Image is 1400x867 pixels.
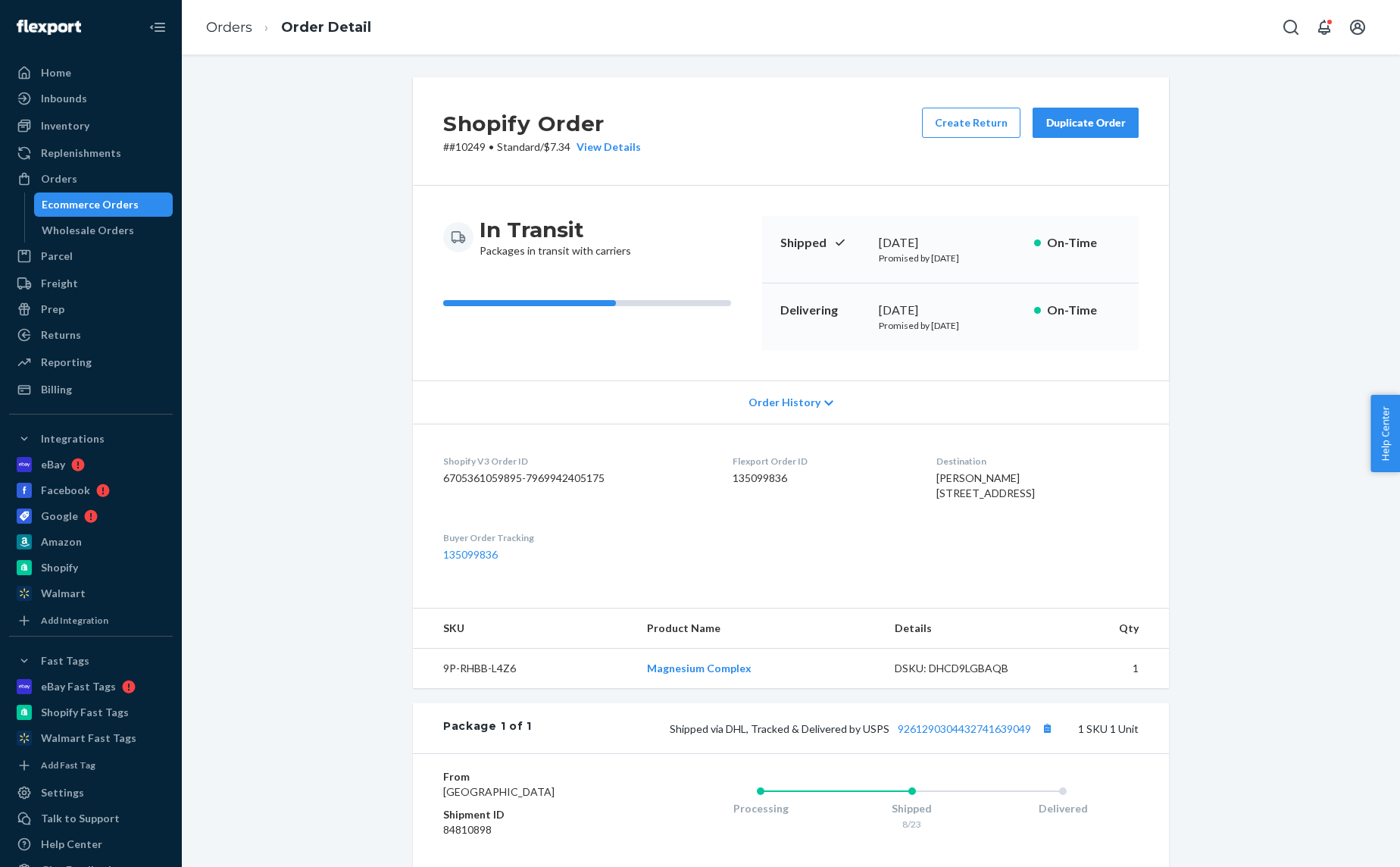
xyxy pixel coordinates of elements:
[780,234,867,252] p: Shipped
[443,548,498,561] a: 135099836
[41,614,108,627] div: Add Integration
[41,249,73,264] div: Parcel
[413,649,635,689] td: 9P-RHBB-L4Z6
[41,146,121,161] div: Replenishments
[41,65,71,80] div: Home
[1033,108,1139,138] button: Duplicate Order
[9,530,173,554] a: Amazon
[9,556,173,580] a: Shopify
[9,323,173,347] a: Returns
[1309,12,1339,42] button: Open notifications
[41,679,116,694] div: eBay Fast Tags
[41,653,89,668] div: Fast Tags
[9,806,173,831] a: Talk to Support
[987,801,1139,816] div: Delivered
[41,457,65,472] div: eBay
[1342,12,1373,42] button: Open account menu
[41,327,81,343] div: Returns
[41,811,120,826] div: Talk to Support
[34,218,173,243] a: Wholesale Orders
[9,271,173,296] a: Freight
[1370,395,1400,472] button: Help Center
[41,382,72,397] div: Billing
[443,718,532,738] div: Package 1 of 1
[879,234,1022,252] div: [DATE]
[42,197,139,212] div: Ecommerce Orders
[206,19,252,36] a: Orders
[748,395,820,410] span: Order History
[9,167,173,191] a: Orders
[142,12,173,42] button: Close Navigation
[480,216,631,258] div: Packages in transit with carriers
[1047,234,1120,252] p: On-Time
[9,832,173,856] a: Help Center
[647,662,752,675] a: Magnesium Complex
[685,801,836,816] div: Processing
[9,86,173,111] a: Inbounds
[41,355,92,370] div: Reporting
[17,20,81,35] img: Flexport logo
[281,19,371,36] a: Order Detail
[836,818,988,831] div: 8/23
[480,216,631,243] h3: In Transit
[41,705,129,720] div: Shopify Fast Tags
[570,139,641,155] div: View Details
[9,726,173,750] a: Walmart Fast Tags
[922,108,1020,138] button: Create Return
[9,675,173,699] a: eBay Fast Tags
[1045,115,1126,130] div: Duplicate Order
[9,350,173,374] a: Reporting
[443,785,555,798] span: [GEOGRAPHIC_DATA]
[9,612,173,630] a: Add Integration
[41,171,77,186] div: Orders
[42,223,134,238] div: Wholesale Orders
[9,427,173,451] button: Integrations
[443,531,708,544] dt: Buyer Order Tracking
[497,140,540,153] span: Standard
[9,452,173,477] a: eBay
[443,769,624,784] dt: From
[936,455,1139,468] dt: Destination
[883,609,1049,649] th: Details
[733,471,911,486] dd: 135099836
[34,192,173,217] a: Ecommerce Orders
[1049,609,1169,649] th: Qty
[41,731,136,746] div: Walmart Fast Tags
[41,91,87,106] div: Inbounds
[9,581,173,606] a: Walmart
[879,302,1022,319] div: [DATE]
[41,560,78,575] div: Shopify
[41,509,78,524] div: Google
[41,759,95,772] div: Add Fast Tag
[9,504,173,528] a: Google
[879,252,1022,264] p: Promised by [DATE]
[41,785,84,800] div: Settings
[489,140,494,153] span: •
[9,781,173,805] a: Settings
[443,807,624,822] dt: Shipment ID
[936,471,1035,499] span: [PERSON_NAME] [STREET_ADDRESS]
[41,586,86,601] div: Walmart
[1276,12,1306,42] button: Open Search Box
[9,61,173,85] a: Home
[879,319,1022,332] p: Promised by [DATE]
[41,118,89,133] div: Inventory
[41,431,105,446] div: Integrations
[895,661,1037,676] div: DSKU: DHCD9LGBAQB
[443,139,641,155] p: # #10249 / $7.34
[9,244,173,268] a: Parcel
[9,700,173,725] a: Shopify Fast Tags
[9,141,173,165] a: Replenishments
[443,455,708,468] dt: Shopify V3 Order ID
[41,276,78,291] div: Freight
[9,114,173,138] a: Inventory
[1037,718,1057,738] button: Copy tracking number
[780,302,867,319] p: Delivering
[9,478,173,502] a: Facebook
[413,609,635,649] th: SKU
[1049,649,1169,689] td: 1
[41,302,64,317] div: Prep
[41,837,102,852] div: Help Center
[532,718,1139,738] div: 1 SKU 1 Unit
